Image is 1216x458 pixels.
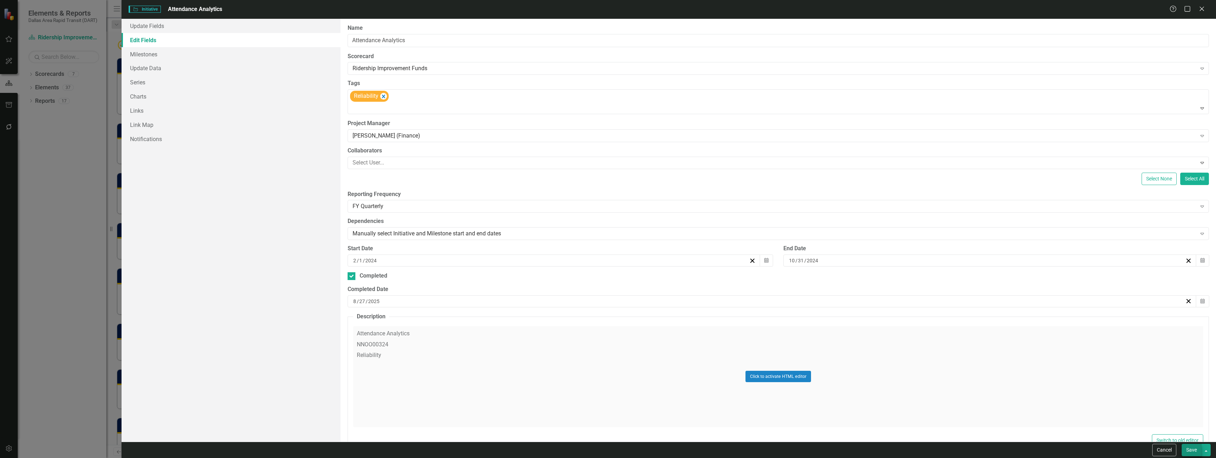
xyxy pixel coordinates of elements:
[353,313,389,321] legend: Description
[348,24,1209,32] label: Name
[353,65,1197,73] div: Ridership Improvement Funds
[745,371,811,382] button: Click to activate HTML editor
[353,202,1197,211] div: FY Quarterly
[795,257,798,264] span: /
[129,6,161,13] span: Initiative
[348,245,773,253] div: Start Date
[354,93,378,99] span: Reliability
[353,230,1197,238] div: Manually select Initiative and Milestone start and end dates
[804,257,806,264] span: /
[1142,173,1177,185] button: Select None
[366,298,368,305] span: /
[357,298,359,305] span: /
[168,6,222,12] span: Attendance Analytics
[1180,173,1209,185] button: Select All
[122,19,340,33] a: Update Fields
[360,272,387,280] div: Completed
[348,79,1209,88] label: Tags
[1152,444,1176,456] button: Cancel
[380,93,387,100] div: Remove [object Object]
[348,119,1209,128] label: Project Manager
[122,118,340,132] a: Link Map
[348,217,1209,225] label: Dependencies
[363,257,365,264] span: /
[353,132,1197,140] div: [PERSON_NAME] (Finance)
[348,147,1209,155] label: Collaborators
[1182,444,1201,456] button: Save
[348,190,1209,199] label: Reporting Frequency
[122,104,340,118] a: Links
[348,285,1209,294] div: Completed Date
[348,34,1209,47] input: Initiative Name
[122,89,340,104] a: Charts
[122,33,340,47] a: Edit Fields
[357,257,359,264] span: /
[122,132,340,146] a: Notifications
[783,245,1209,253] div: End Date
[348,52,1209,61] label: Scorecard
[122,75,340,89] a: Series
[122,61,340,75] a: Update Data
[122,47,340,61] a: Milestones
[1152,434,1203,447] button: Switch to old editor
